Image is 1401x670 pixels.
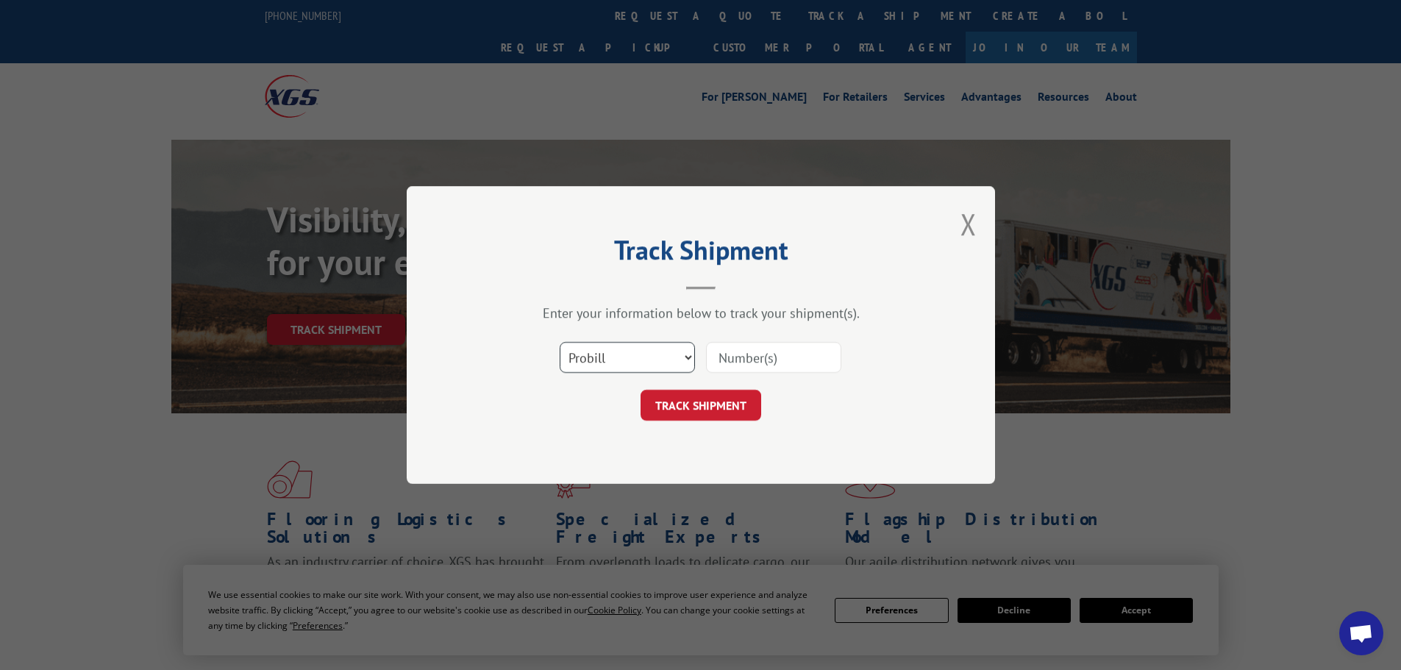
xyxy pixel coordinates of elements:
[480,240,921,268] h2: Track Shipment
[641,390,761,421] button: TRACK SHIPMENT
[960,204,977,243] button: Close modal
[480,304,921,321] div: Enter your information below to track your shipment(s).
[706,342,841,373] input: Number(s)
[1339,611,1383,655] div: Open chat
